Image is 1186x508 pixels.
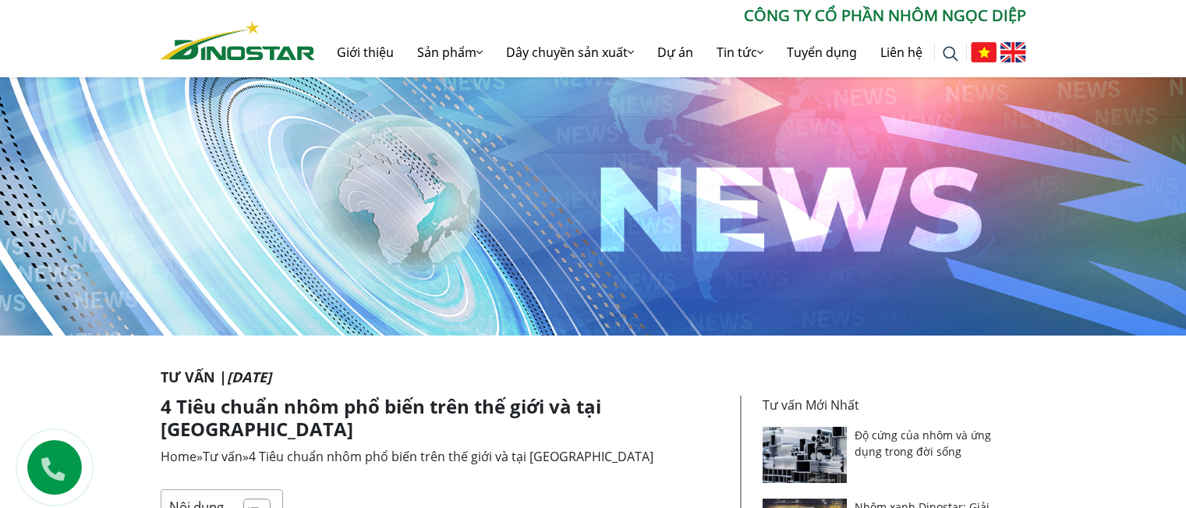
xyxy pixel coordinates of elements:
a: Dự án [646,27,705,77]
a: Dây chuyền sản xuất [494,27,646,77]
a: Tuyển dụng [775,27,869,77]
img: Tiếng Việt [971,42,997,62]
p: Tư vấn Mới Nhất [763,396,1017,414]
span: 4 Tiêu chuẩn nhôm phổ biến trên thế giới và tại [GEOGRAPHIC_DATA] [249,448,653,465]
h1: 4 Tiêu chuẩn nhôm phổ biến trên thế giới và tại [GEOGRAPHIC_DATA] [161,396,728,441]
i: [DATE] [227,368,271,386]
span: » » [161,448,653,465]
img: English [1000,42,1026,62]
a: Tư vấn [203,448,243,465]
p: Tư vấn | [161,367,1026,388]
img: search [943,46,958,62]
a: Tin tức [705,27,775,77]
a: Sản phẩm [405,27,494,77]
a: Độ cứng của nhôm và ứng dụng trong đời sống [855,428,991,459]
img: Nhôm Dinostar [161,21,315,60]
a: Liên hệ [869,27,934,77]
img: Độ cứng của nhôm và ứng dụng trong đời sống [763,427,848,483]
p: CÔNG TY CỔ PHẦN NHÔM NGỌC DIỆP [315,4,1026,27]
a: Home [161,448,196,465]
a: Giới thiệu [325,27,405,77]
